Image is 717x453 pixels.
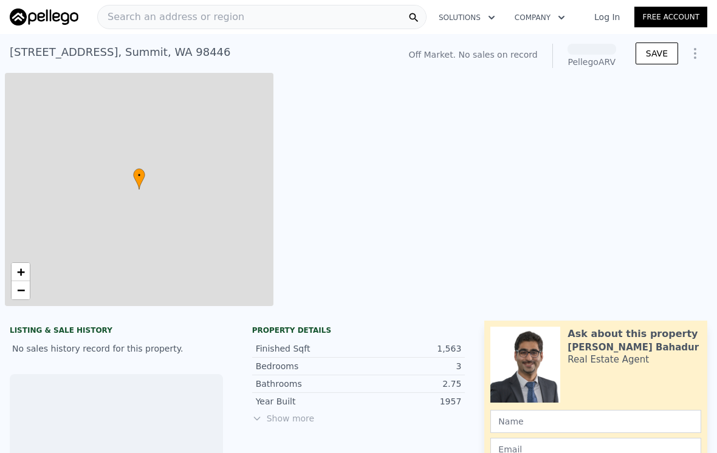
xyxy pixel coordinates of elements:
[568,341,699,353] div: [PERSON_NAME] Bahadur
[505,7,575,29] button: Company
[10,338,223,359] div: No sales history record for this property.
[133,168,145,189] div: •
[358,395,461,407] div: 1957
[10,325,223,338] div: LISTING & SALE HISTORY
[429,7,505,29] button: Solutions
[683,41,707,66] button: Show Options
[636,43,678,64] button: SAVE
[133,170,145,181] span: •
[408,49,537,61] div: Off Market. No sales on record
[98,10,244,24] span: Search an address or region
[256,395,358,407] div: Year Built
[568,327,698,341] div: Ask about this property
[568,56,616,68] div: Pellego ARV
[252,325,465,335] div: Property details
[10,9,78,26] img: Pellego
[10,44,231,61] div: [STREET_ADDRESS] , Summit , WA 98446
[358,342,461,355] div: 1,563
[634,7,707,27] a: Free Account
[252,412,465,424] span: Show more
[568,353,649,366] div: Real Estate Agent
[256,378,358,390] div: Bathrooms
[17,264,25,279] span: +
[490,410,701,433] input: Name
[358,378,461,390] div: 2.75
[12,281,30,299] a: Zoom out
[256,360,358,372] div: Bedrooms
[358,360,461,372] div: 3
[256,342,358,355] div: Finished Sqft
[17,282,25,298] span: −
[12,263,30,281] a: Zoom in
[580,11,634,23] a: Log In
